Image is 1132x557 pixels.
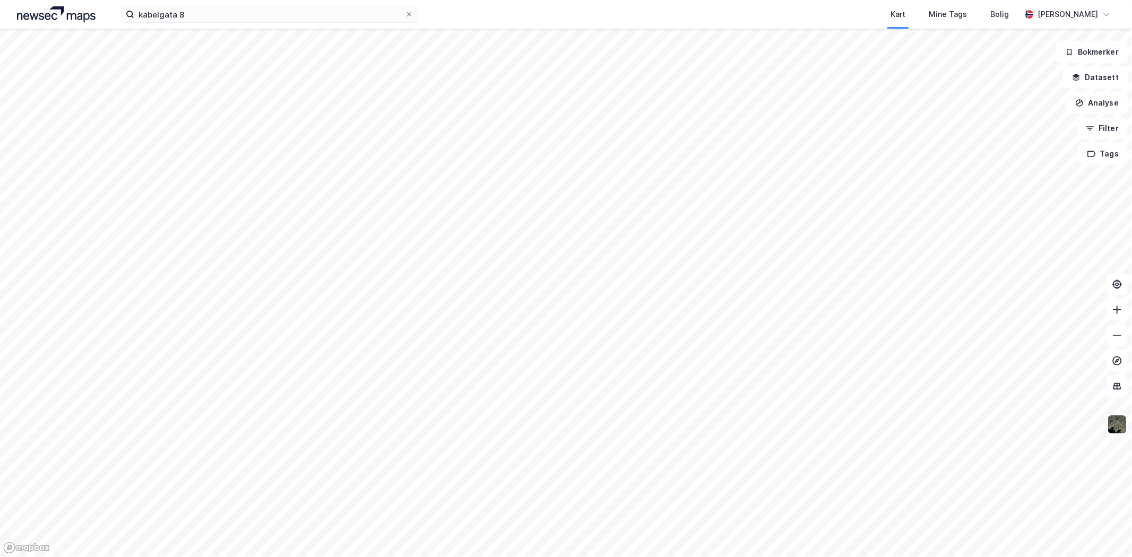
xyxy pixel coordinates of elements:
[1056,41,1128,63] button: Bokmerker
[1038,8,1098,21] div: [PERSON_NAME]
[17,6,96,22] img: logo.a4113a55bc3d86da70a041830d287a7e.svg
[3,542,50,554] a: Mapbox homepage
[134,6,405,22] input: Søk på adresse, matrikkel, gårdeiere, leietakere eller personer
[990,8,1009,21] div: Bolig
[1077,118,1128,139] button: Filter
[1078,143,1128,164] button: Tags
[1063,67,1128,88] button: Datasett
[891,8,905,21] div: Kart
[1066,92,1128,114] button: Analyse
[1079,506,1132,557] iframe: Chat Widget
[929,8,967,21] div: Mine Tags
[1107,414,1127,434] img: 9k=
